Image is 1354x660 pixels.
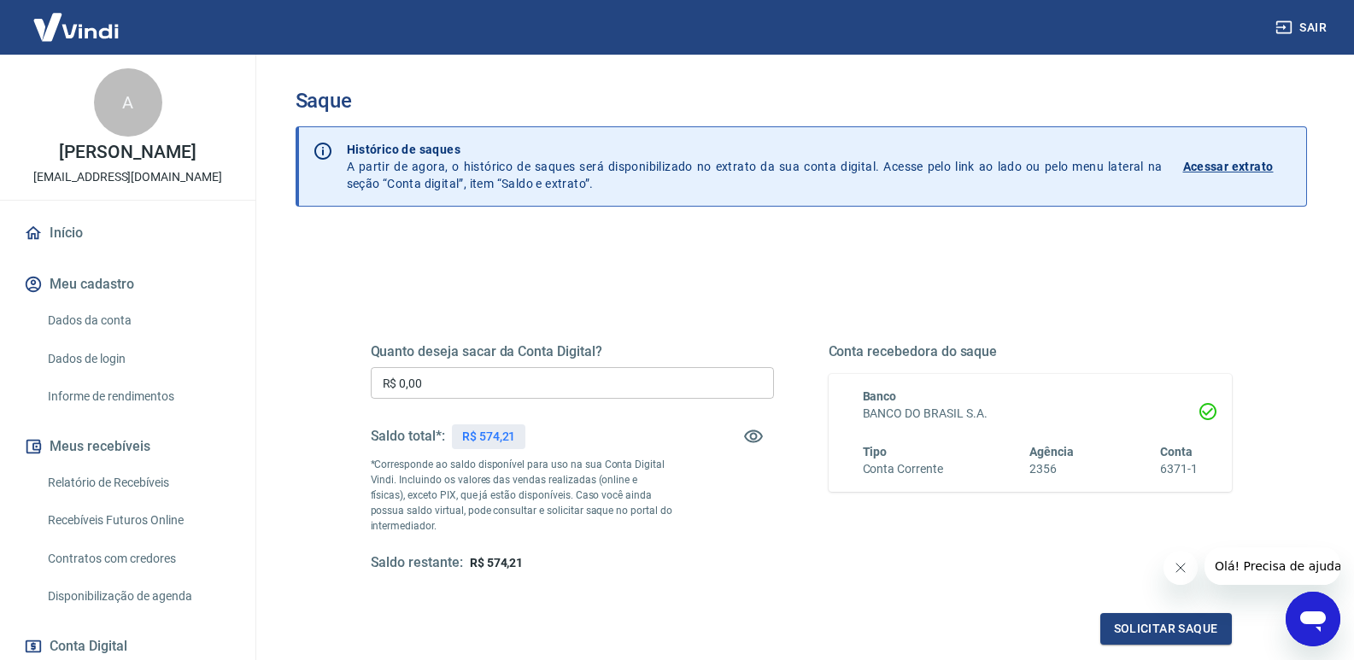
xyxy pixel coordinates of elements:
[347,141,1163,192] p: A partir de agora, o histórico de saques será disponibilizado no extrato da sua conta digital. Ac...
[94,68,162,137] div: A
[41,579,235,614] a: Disponibilização de agenda
[41,303,235,338] a: Dados da conta
[1160,460,1198,478] h6: 6371-1
[1183,141,1292,192] a: Acessar extrato
[1100,613,1232,645] button: Solicitar saque
[1272,12,1333,44] button: Sair
[1205,547,1340,585] iframe: Mensagem da empresa
[41,342,235,377] a: Dados de login
[21,266,235,303] button: Meu cadastro
[59,143,196,161] p: [PERSON_NAME]
[33,168,222,186] p: [EMAIL_ADDRESS][DOMAIN_NAME]
[296,89,1307,113] h3: Saque
[371,457,673,534] p: *Corresponde ao saldo disponível para uso na sua Conta Digital Vindi. Incluindo os valores das ve...
[1183,158,1274,175] p: Acessar extrato
[462,428,516,446] p: R$ 574,21
[863,460,943,478] h6: Conta Corrente
[863,389,897,403] span: Banco
[21,1,132,53] img: Vindi
[1029,460,1074,478] h6: 2356
[1029,445,1074,458] span: Agência
[470,556,524,569] span: R$ 574,21
[21,214,235,252] a: Início
[1164,551,1198,585] iframe: Fechar mensagem
[41,503,235,538] a: Recebíveis Futuros Online
[347,141,1163,158] p: Histórico de saques
[1286,592,1340,646] iframe: Botão para abrir a janela de mensagens
[10,12,144,26] span: Olá! Precisa de ajuda?
[829,343,1232,360] h5: Conta recebedora do saque
[371,554,463,572] h5: Saldo restante:
[41,465,235,500] a: Relatório de Recebíveis
[371,343,774,360] h5: Quanto deseja sacar da Conta Digital?
[41,541,235,576] a: Contratos com credores
[21,428,235,465] button: Meus recebíveis
[863,405,1198,423] h6: BANCO DO BRASIL S.A.
[41,379,235,414] a: Informe de rendimentos
[1160,445,1193,458] span: Conta
[863,445,888,458] span: Tipo
[371,428,445,445] h5: Saldo total*:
